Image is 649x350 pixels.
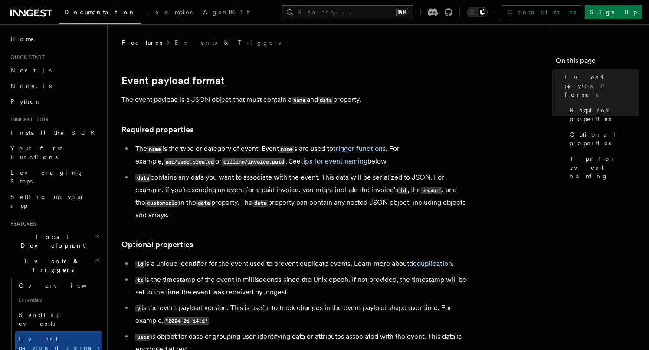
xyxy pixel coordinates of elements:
a: Sending events [15,307,102,331]
span: Tips for event naming [570,154,639,180]
button: Events & Triggers [7,253,102,278]
a: Next.js [7,62,102,78]
span: Install the SDK [10,129,100,136]
p: The event payload is a JSON object that must contain a and property. [121,94,469,106]
span: Overview [19,282,108,289]
a: Optional properties [121,239,193,251]
a: Python [7,94,102,109]
a: tips for event naming [301,157,367,165]
span: Node.js [10,82,52,89]
a: Contact sales [502,5,581,19]
span: Setting up your app [10,193,85,209]
code: customerId [145,200,179,207]
code: id [398,187,407,194]
code: v [135,305,141,312]
a: Event payload format [561,69,639,102]
button: Search...⌘K [282,5,413,19]
a: Overview [15,278,102,293]
span: Documentation [64,9,136,16]
code: data [196,200,211,207]
span: Sending events [19,311,62,327]
code: ts [135,277,144,284]
a: Leveraging Steps [7,165,102,189]
span: Next.js [10,67,52,74]
h4: On this page [556,56,639,69]
a: Install the SDK [7,125,102,141]
code: name [292,97,307,104]
span: Features [121,38,162,47]
a: Optional properties [566,127,639,151]
code: name [147,146,162,153]
code: "2024-01-14.1" [164,317,209,325]
a: trigger functions [333,144,386,153]
kbd: ⌘K [396,8,408,16]
code: data [318,97,333,104]
a: Events & Triggers [174,38,281,47]
a: Examples [141,3,198,23]
button: Local Development [7,229,102,253]
span: Inngest tour [7,116,49,123]
code: user [135,334,151,341]
code: app/user.created [164,158,215,166]
span: Features [7,220,36,227]
span: Home [10,35,35,43]
span: Leveraging Steps [10,169,84,185]
code: billing/invoice.paid [222,158,285,166]
span: Required properties [570,106,639,123]
span: Quick start [7,54,45,61]
code: data [252,200,268,207]
a: AgentKit [198,3,254,23]
a: Event payload format [121,75,225,87]
a: Sign Up [585,5,642,19]
a: Tips for event naming [566,151,639,184]
a: Required properties [566,102,639,127]
span: Local Development [7,232,95,250]
span: Event payload format [564,73,639,99]
li: is the timestamp of the event in milliseconds since the Unix epoch. If not provided, the timestam... [133,274,469,298]
a: Your first Functions [7,141,102,165]
li: is the event payload version. This is useful to track changes in the event payload shape over tim... [133,302,469,327]
code: name [279,146,294,153]
span: Essentials [15,293,102,307]
span: Your first Functions [10,145,62,160]
span: Examples [146,9,193,16]
a: Node.js [7,78,102,94]
a: Home [7,31,102,47]
code: data [135,174,151,182]
span: AgentKit [203,9,249,16]
code: amount [421,187,442,194]
a: deduplication [409,259,452,268]
span: Events & Triggers [7,257,95,274]
span: Optional properties [570,130,639,147]
a: Required properties [121,124,193,136]
a: Setting up your app [7,189,102,213]
li: contains any data you want to associate with the event. This data will be serialized to JSON. For... [133,171,469,221]
code: id [135,261,144,268]
a: Documentation [59,3,141,24]
li: The is the type or category of event. Event s are used to . For example, or . See below. [133,143,469,168]
span: Python [10,98,42,105]
li: is a unique identifier for the event used to prevent duplicate events. Learn more about . [133,258,469,270]
button: Toggle dark mode [467,7,488,17]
